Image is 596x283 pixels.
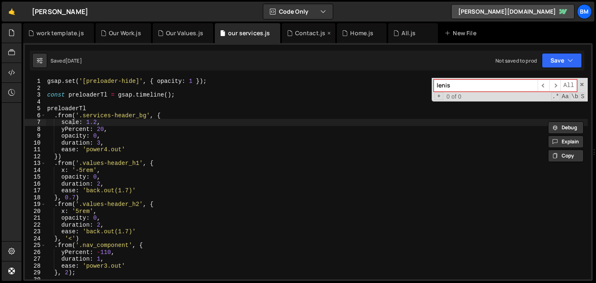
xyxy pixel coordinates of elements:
[25,263,46,270] div: 28
[25,126,46,133] div: 8
[25,235,46,242] div: 24
[25,160,46,167] div: 13
[50,57,82,64] div: Saved
[25,146,46,153] div: 11
[25,222,46,229] div: 22
[25,99,46,106] div: 4
[548,135,584,148] button: Explain
[166,29,203,37] div: Our Values.js
[25,249,46,256] div: 26
[577,4,592,19] a: bm
[548,150,584,162] button: Copy
[350,29,373,37] div: Home.js
[445,29,479,37] div: New File
[109,29,141,37] div: Our Work.js
[263,4,333,19] button: Code Only
[25,242,46,249] div: 25
[25,228,46,235] div: 23
[580,92,585,101] span: Search In Selection
[25,256,46,263] div: 27
[228,29,270,37] div: our services.js
[538,80,549,92] span: ​
[32,7,88,17] div: [PERSON_NAME]
[25,140,46,147] div: 10
[560,80,577,92] span: Alt-Enter
[25,174,46,181] div: 15
[65,57,82,64] div: [DATE]
[25,187,46,194] div: 17
[25,153,46,160] div: 12
[551,92,560,101] span: RegExp Search
[570,92,579,101] span: Whole Word Search
[434,80,538,92] input: Search for
[25,133,46,140] div: 9
[542,53,582,68] button: Save
[25,269,46,276] div: 29
[36,29,84,37] div: work template.js
[25,215,46,222] div: 21
[25,208,46,215] div: 20
[549,80,561,92] span: ​
[548,121,584,134] button: Debug
[435,92,443,100] span: Toggle Replace mode
[25,112,46,119] div: 6
[25,119,46,126] div: 7
[401,29,416,37] div: All.js
[295,29,326,37] div: Contact.js
[25,181,46,188] div: 16
[25,201,46,208] div: 19
[451,4,574,19] a: [PERSON_NAME][DOMAIN_NAME]
[2,2,22,22] a: 🤙
[561,92,570,101] span: CaseSensitive Search
[25,167,46,174] div: 14
[443,93,465,100] span: 0 of 0
[25,78,46,85] div: 1
[25,85,46,92] div: 2
[495,57,537,64] div: Not saved to prod
[25,194,46,201] div: 18
[25,92,46,99] div: 3
[25,105,46,112] div: 5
